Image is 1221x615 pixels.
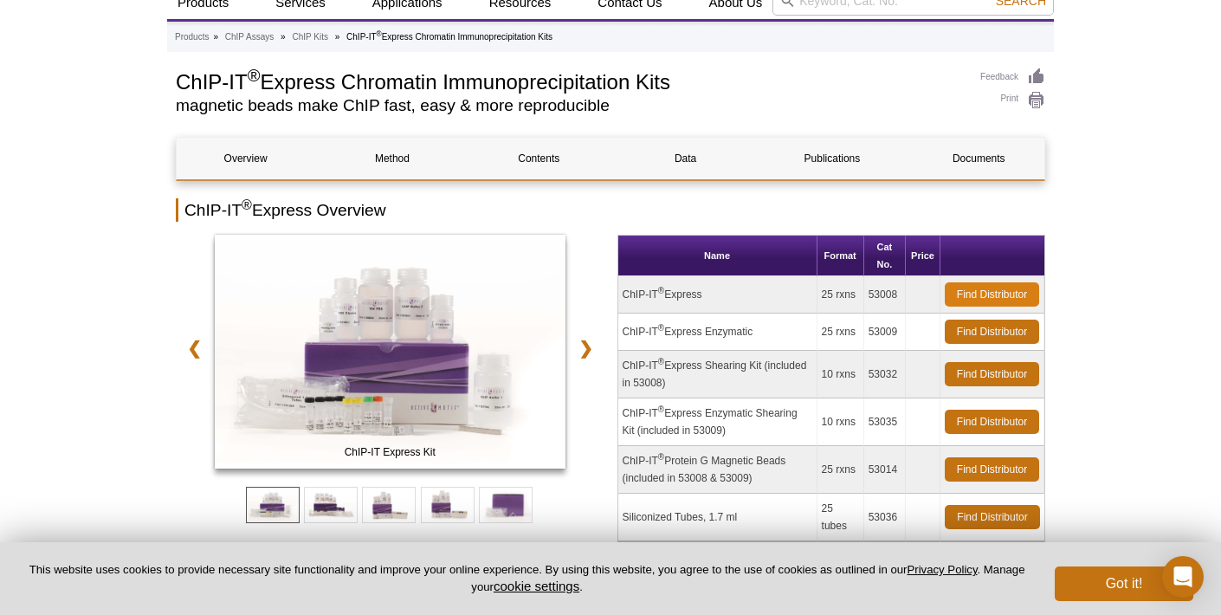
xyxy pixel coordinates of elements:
a: ❯ [567,328,604,368]
div: Open Intercom Messenger [1162,556,1204,598]
a: Find Distributor [945,320,1039,344]
li: ChIP-IT Express Chromatin Immunoprecipitation Kits [346,32,552,42]
li: » [335,32,340,42]
h1: ChIP-IT Express Chromatin Immunoprecipitation Kits [176,68,963,94]
a: Feedback [980,68,1045,87]
sup: ® [242,197,252,212]
sup: ® [658,323,664,333]
a: Privacy Policy [907,563,977,576]
td: Siliconized Tubes, 1.7 ml [618,494,817,541]
a: Documents [910,138,1048,179]
button: cookie settings [494,579,579,593]
sup: ® [658,452,664,462]
th: Name [618,236,817,276]
li: » [281,32,286,42]
a: Contents [470,138,608,179]
sup: ® [248,66,261,85]
a: Publications [763,138,901,179]
li: » [213,32,218,42]
a: Find Distributor [945,505,1040,529]
a: Data [617,138,754,179]
a: Print [980,91,1045,110]
span: ChIP-IT Express Kit [218,443,561,461]
a: Find Distributor [945,457,1039,482]
h2: magnetic beads make ChIP fast, easy & more reproducible [176,98,963,113]
td: 25 rxns [817,314,864,351]
img: ChIP-IT Express Kit [215,235,565,469]
a: Find Distributor [945,410,1039,434]
sup: ® [658,405,664,414]
p: This website uses cookies to provide necessary site functionality and improve your online experie... [28,562,1026,595]
td: 53032 [864,351,906,398]
td: ChIP-IT Express [618,276,817,314]
td: ChIP-IT Protein G Magnetic Beads (included in 53008 & 53009) [618,446,817,494]
sup: ® [658,357,664,366]
button: Got it! [1055,566,1193,601]
a: Overview [177,138,314,179]
td: 53009 [864,314,906,351]
sup: ® [658,286,664,295]
td: 53035 [864,398,906,446]
td: 53008 [864,276,906,314]
td: 53014 [864,446,906,494]
td: 25 rxns [817,446,864,494]
a: Find Distributor [945,282,1039,307]
a: ChIP Kits [292,29,328,45]
a: Find Distributor [945,362,1039,386]
td: ChIP-IT Express Shearing Kit (included in 53008) [618,351,817,398]
sup: ® [377,29,382,38]
td: 10 rxns [817,398,864,446]
a: Products [175,29,209,45]
td: 53036 [864,494,906,541]
td: 25 tubes [817,494,864,541]
td: ChIP-IT Express Enzymatic [618,314,817,351]
a: ChIP-IT Express Kit [215,235,565,474]
th: Price [906,236,940,276]
th: Format [817,236,864,276]
h2: ChIP-IT Express Overview [176,198,1045,222]
td: ChIP-IT Express Enzymatic Shearing Kit (included in 53009) [618,398,817,446]
a: Method [323,138,461,179]
td: 25 rxns [817,276,864,314]
td: 10 rxns [817,351,864,398]
a: ❮ [176,328,213,368]
th: Cat No. [864,236,906,276]
a: ChIP Assays [225,29,275,45]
